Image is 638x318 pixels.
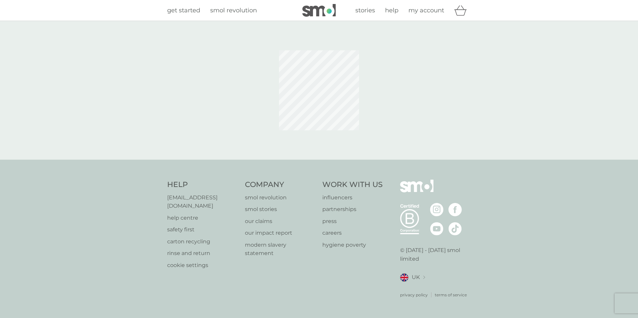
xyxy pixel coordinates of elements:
a: hygiene poverty [322,241,383,249]
a: privacy policy [400,292,428,298]
span: my account [408,7,444,14]
img: UK flag [400,273,408,282]
a: press [322,217,383,226]
a: partnerships [322,205,383,214]
span: get started [167,7,200,14]
a: help [385,6,398,15]
a: [EMAIL_ADDRESS][DOMAIN_NAME] [167,193,238,210]
img: smol [400,180,433,202]
a: our impact report [245,229,316,237]
a: smol revolution [245,193,316,202]
a: modern slavery statement [245,241,316,258]
a: safety first [167,225,238,234]
img: smol [302,4,336,17]
a: get started [167,6,200,15]
img: visit the smol Youtube page [430,222,443,235]
a: help centre [167,214,238,222]
a: my account [408,6,444,15]
div: basket [454,4,471,17]
a: careers [322,229,383,237]
a: cookie settings [167,261,238,270]
span: smol revolution [210,7,257,14]
img: visit the smol Facebook page [448,203,462,216]
img: visit the smol Tiktok page [448,222,462,235]
img: visit the smol Instagram page [430,203,443,216]
h4: Help [167,180,238,190]
span: stories [355,7,375,14]
a: carton recycling [167,237,238,246]
a: smol stories [245,205,316,214]
h4: Company [245,180,316,190]
h4: Work With Us [322,180,383,190]
a: influencers [322,193,383,202]
a: terms of service [435,292,467,298]
a: rinse and return [167,249,238,258]
img: select a new location [423,276,425,279]
p: © [DATE] - [DATE] smol limited [400,246,471,263]
a: smol revolution [210,6,257,15]
a: stories [355,6,375,15]
span: help [385,7,398,14]
a: our claims [245,217,316,226]
span: UK [412,273,420,282]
